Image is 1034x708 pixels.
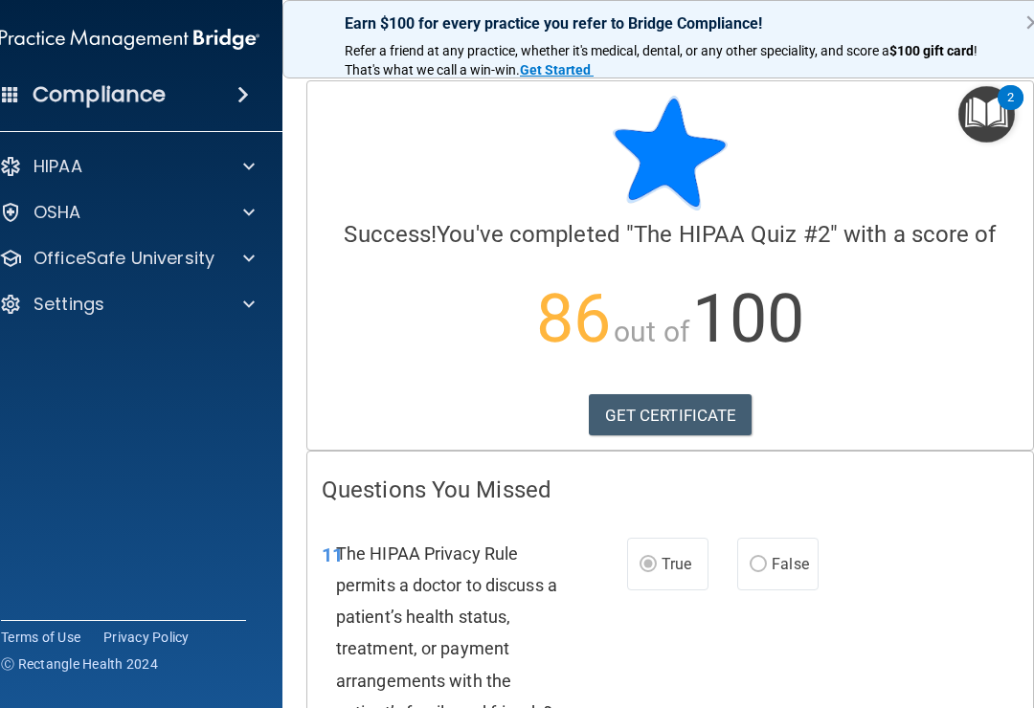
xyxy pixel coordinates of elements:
span: Success! [344,221,437,248]
h4: Questions You Missed [322,477,1019,502]
input: True [640,558,657,572]
p: OSHA [34,201,81,224]
span: Ⓒ Rectangle Health 2024 [1,654,158,674]
a: Terms of Use [1,628,80,647]
strong: Get Started [520,62,591,77]
strong: $100 gift card [889,43,974,58]
span: True [662,555,691,573]
p: HIPAA [34,155,82,178]
button: Open Resource Center, 2 new notifications [958,86,1015,143]
h4: You've completed " " with a score of [322,222,1019,247]
a: Privacy Policy [103,628,190,647]
h4: Compliance [33,81,166,108]
span: ! That's what we call a win-win. [345,43,980,77]
span: out of [614,315,689,348]
span: False [772,555,809,573]
p: Earn $100 for every practice you refer to Bridge Compliance! [345,14,996,33]
iframe: Drift Widget Chat Controller [938,576,1011,649]
span: 11 [322,543,343,566]
span: 100 [692,279,804,358]
div: 2 [1007,98,1014,122]
input: False [750,558,767,572]
a: Get Started [520,62,594,77]
img: blue-star-rounded.9d042014.png [613,96,728,210]
p: OfficeSafe University [34,247,214,270]
p: Settings [34,293,104,316]
a: GET CERTIFICATE [589,394,753,436]
span: 86 [536,279,611,358]
span: Refer a friend at any practice, whether it's medical, dental, or any other speciality, and score a [345,43,889,58]
span: The HIPAA Quiz #2 [634,221,830,248]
